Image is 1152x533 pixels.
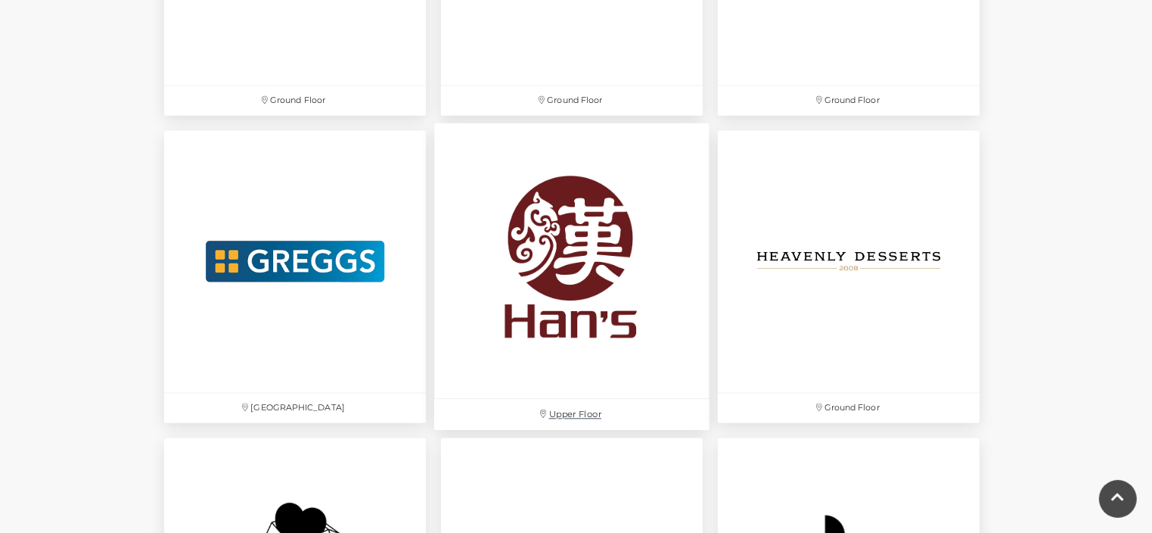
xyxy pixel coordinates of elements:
p: Ground Floor [718,393,980,422]
a: Ground Floor [710,123,987,430]
p: [GEOGRAPHIC_DATA] [164,393,426,422]
p: Upper Floor [434,399,710,430]
a: Upper Floor [427,115,718,438]
p: Ground Floor [441,86,703,115]
a: [GEOGRAPHIC_DATA] [157,123,433,430]
p: Ground Floor [164,86,426,115]
p: Ground Floor [718,86,980,115]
